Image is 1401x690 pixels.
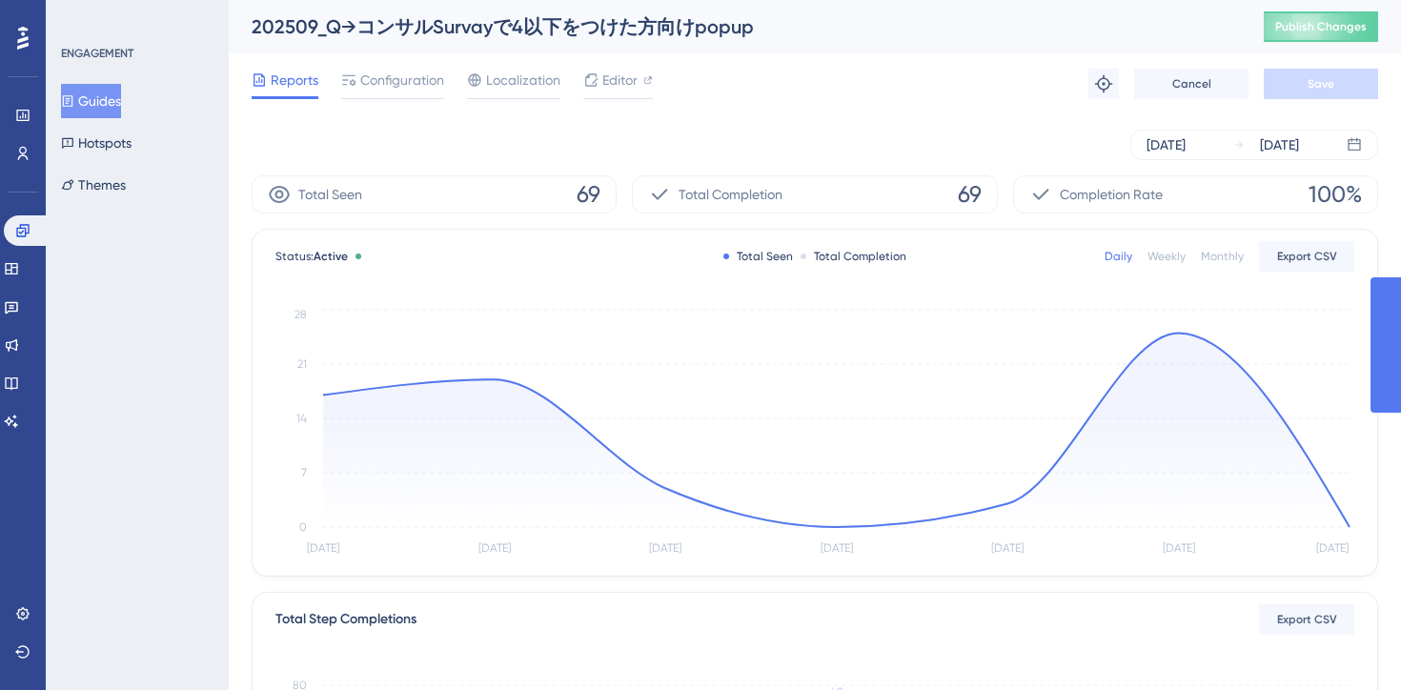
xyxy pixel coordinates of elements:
[991,541,1024,555] tspan: [DATE]
[649,541,681,555] tspan: [DATE]
[1105,249,1132,264] div: Daily
[61,168,126,202] button: Themes
[314,250,348,263] span: Active
[61,126,132,160] button: Hotspots
[1264,69,1378,99] button: Save
[801,249,906,264] div: Total Completion
[602,69,638,91] span: Editor
[301,466,307,479] tspan: 7
[723,249,793,264] div: Total Seen
[1260,133,1299,156] div: [DATE]
[299,520,307,534] tspan: 0
[1259,241,1354,272] button: Export CSV
[271,69,318,91] span: Reports
[1163,541,1195,555] tspan: [DATE]
[958,179,982,210] span: 69
[1259,604,1354,635] button: Export CSV
[296,412,307,425] tspan: 14
[307,541,339,555] tspan: [DATE]
[1201,249,1244,264] div: Monthly
[297,357,307,371] tspan: 21
[577,179,600,210] span: 69
[298,183,362,206] span: Total Seen
[1275,19,1367,34] span: Publish Changes
[1316,541,1349,555] tspan: [DATE]
[61,46,133,61] div: ENGAGEMENT
[1277,612,1337,627] span: Export CSV
[1309,179,1362,210] span: 100%
[1147,133,1186,156] div: [DATE]
[1321,615,1378,672] iframe: UserGuiding AI Assistant Launcher
[275,249,348,264] span: Status:
[478,541,511,555] tspan: [DATE]
[1277,249,1337,264] span: Export CSV
[61,84,121,118] button: Guides
[1060,183,1163,206] span: Completion Rate
[1134,69,1249,99] button: Cancel
[1172,76,1211,91] span: Cancel
[821,541,853,555] tspan: [DATE]
[360,69,444,91] span: Configuration
[486,69,560,91] span: Localization
[679,183,782,206] span: Total Completion
[1308,76,1334,91] span: Save
[1264,11,1378,42] button: Publish Changes
[252,13,1216,40] div: 202509_Q→コンサルSurvayで4以下をつけた方向けpopup
[1147,249,1186,264] div: Weekly
[275,608,416,631] div: Total Step Completions
[294,308,307,321] tspan: 28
